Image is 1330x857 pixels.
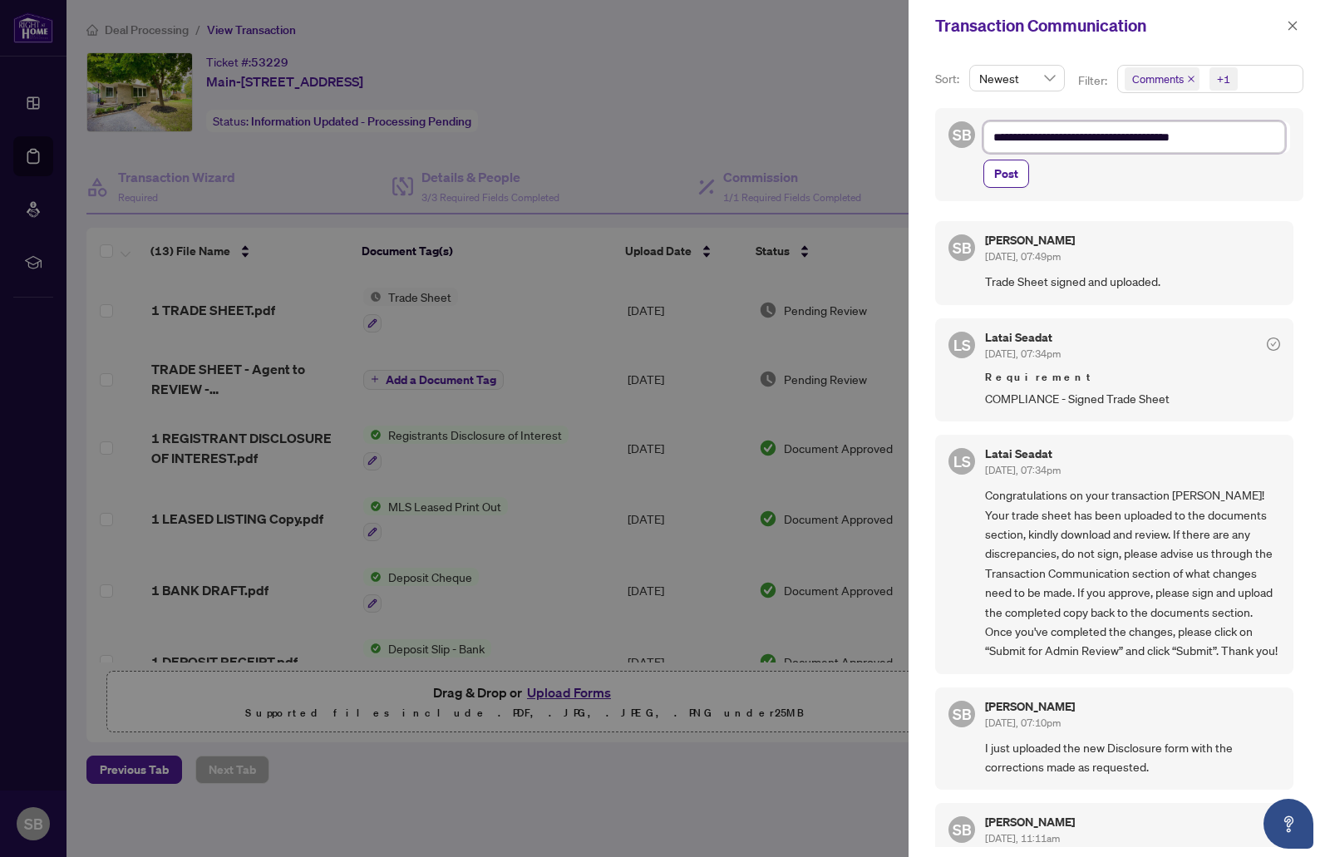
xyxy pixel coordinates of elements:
span: SB [953,236,972,259]
h5: [PERSON_NAME] [985,701,1075,712]
p: Filter: [1078,71,1110,90]
span: COMPLIANCE - Signed Trade Sheet [985,389,1280,408]
span: LS [953,333,971,357]
span: SB [953,123,972,146]
span: Comments [1125,67,1199,91]
span: Trade Sheet signed and uploaded. [985,272,1280,291]
h5: Latai Seadat [985,332,1061,343]
span: close [1287,20,1298,32]
span: [DATE], 07:34pm [985,347,1061,360]
h5: [PERSON_NAME] [985,234,1075,246]
span: I just uploaded the new Disclosure form with the corrections made as requested. [985,738,1280,777]
span: [DATE], 07:34pm [985,464,1061,476]
div: Transaction Communication [935,13,1282,38]
h5: Latai Seadat [985,448,1061,460]
span: SB [953,702,972,726]
span: Newest [979,66,1055,91]
button: Post [983,160,1029,188]
span: Post [994,160,1018,187]
button: Open asap [1263,799,1313,849]
span: SB [953,818,972,841]
div: +1 [1217,71,1230,87]
span: Comments [1132,71,1184,87]
span: [DATE], 07:10pm [985,717,1061,729]
span: Congratulations on your transaction [PERSON_NAME]! Your trade sheet has been uploaded to the docu... [985,485,1280,660]
span: [DATE], 07:49pm [985,250,1061,263]
span: LS [953,450,971,473]
span: [DATE], 11:11am [985,832,1060,845]
span: check-circle [1267,337,1280,351]
p: Sort: [935,70,963,88]
h5: [PERSON_NAME] [985,816,1075,828]
span: Requirement [985,369,1280,386]
span: close [1187,75,1195,83]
